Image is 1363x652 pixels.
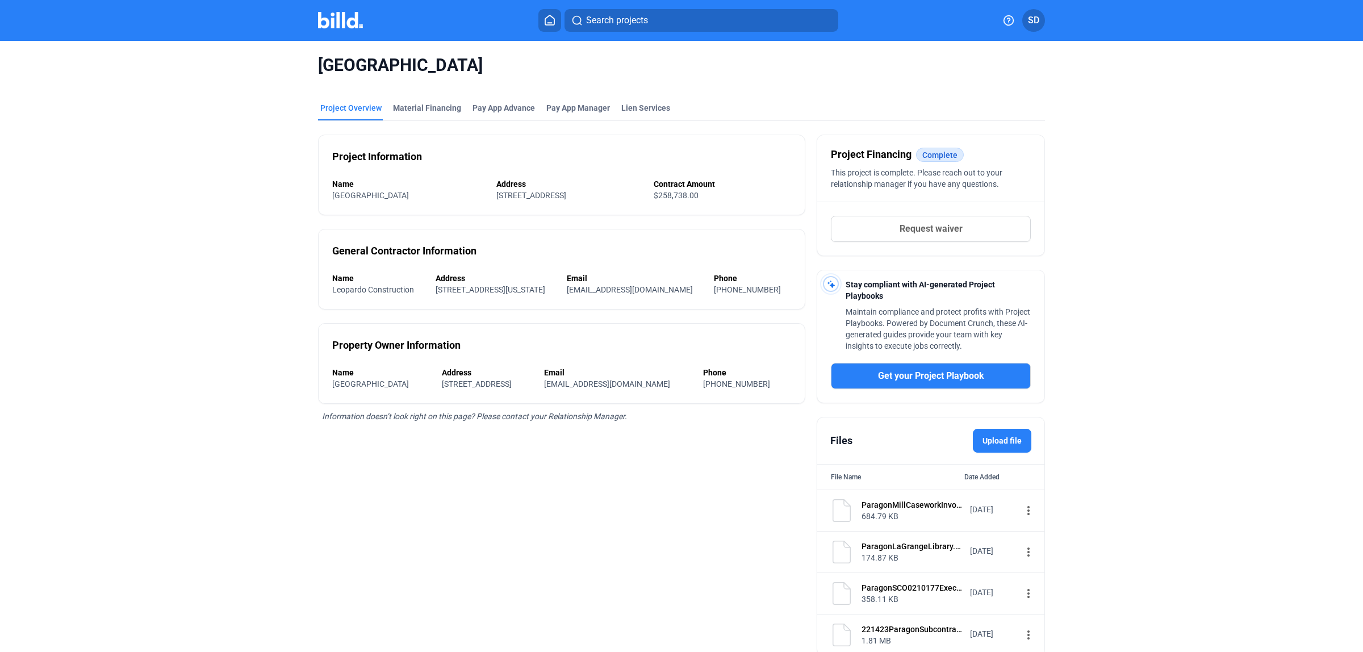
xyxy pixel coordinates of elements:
[332,243,476,259] div: General Contractor Information
[565,9,838,32] button: Search projects
[964,471,1031,483] div: Date Added
[496,191,566,200] span: [STREET_ADDRESS]
[831,471,861,483] div: File Name
[703,379,770,388] span: [PHONE_NUMBER]
[318,55,1045,76] span: [GEOGRAPHIC_DATA]
[654,191,699,200] span: $258,738.00
[862,594,963,605] div: 358.11 KB
[332,178,485,190] div: Name
[830,433,852,449] div: Files
[436,273,555,284] div: Address
[714,273,791,284] div: Phone
[970,628,1015,640] div: [DATE]
[703,367,792,378] div: Phone
[332,367,430,378] div: Name
[862,499,963,511] div: ParagonMillCaseworkInvoice324582.pdf
[496,178,642,190] div: Address
[332,379,409,388] span: [GEOGRAPHIC_DATA]
[654,178,791,190] div: Contract Amount
[1022,545,1035,559] mat-icon: more_vert
[846,280,995,300] span: Stay compliant with AI-generated Project Playbooks
[442,379,512,388] span: [STREET_ADDRESS]
[862,635,963,646] div: 1.81 MB
[586,14,648,27] span: Search projects
[830,624,853,646] img: document
[1022,9,1045,32] button: SD
[332,337,461,353] div: Property Owner Information
[862,552,963,563] div: 174.87 KB
[831,168,1002,189] span: This project is complete. Please reach out to your relationship manager if you have any questions.
[1022,504,1035,517] mat-icon: more_vert
[862,624,963,635] div: 221423ParagonSubcontractExecuted.pdf
[393,102,461,114] div: Material Financing
[332,149,422,165] div: Project Information
[714,285,781,294] span: [PHONE_NUMBER]
[1022,628,1035,642] mat-icon: more_vert
[846,307,1030,350] span: Maintain compliance and protect profits with Project Playbooks. Powered by Document Crunch, these...
[546,102,610,114] span: Pay App Manager
[320,102,382,114] div: Project Overview
[862,582,963,594] div: ParagonSCO0210177Executed.pdf
[830,499,853,522] img: document
[900,222,963,236] span: Request waiver
[862,541,963,552] div: ParagonLaGrangeLibrary.pdf
[567,285,693,294] span: [EMAIL_ADDRESS][DOMAIN_NAME]
[831,216,1031,242] button: Request waiver
[830,541,853,563] img: document
[544,379,670,388] span: [EMAIL_ADDRESS][DOMAIN_NAME]
[970,504,1015,515] div: [DATE]
[970,545,1015,557] div: [DATE]
[970,587,1015,598] div: [DATE]
[544,367,692,378] div: Email
[621,102,670,114] div: Lien Services
[831,147,912,162] span: Project Financing
[862,511,963,522] div: 684.79 KB
[973,429,1031,453] label: Upload file
[567,273,703,284] div: Email
[473,102,535,114] div: Pay App Advance
[1028,14,1039,27] span: SD
[332,191,409,200] span: [GEOGRAPHIC_DATA]
[332,285,414,294] span: Leopardo Construction
[332,273,424,284] div: Name
[318,12,363,28] img: Billd Company Logo
[878,369,984,383] span: Get your Project Playbook
[322,412,627,421] span: Information doesn’t look right on this page? Please contact your Relationship Manager.
[1022,587,1035,600] mat-icon: more_vert
[831,363,1031,389] button: Get your Project Playbook
[436,285,545,294] span: [STREET_ADDRESS][US_STATE]
[830,582,853,605] img: document
[916,148,964,162] mat-chip: Complete
[442,367,533,378] div: Address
